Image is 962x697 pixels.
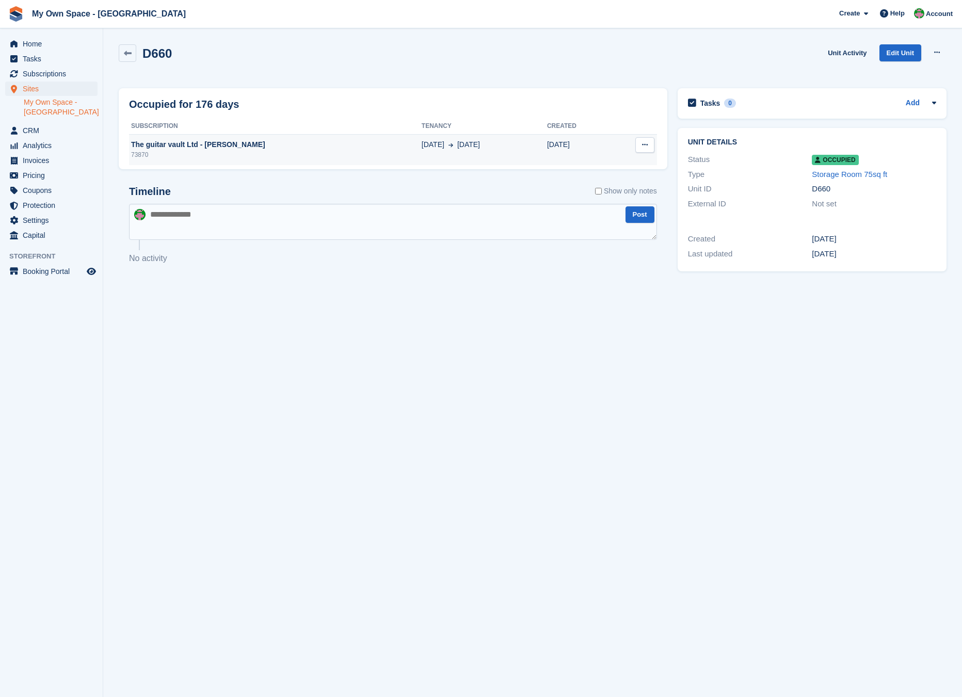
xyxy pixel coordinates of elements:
[688,138,936,147] h2: Unit details
[5,138,98,153] a: menu
[688,154,812,166] div: Status
[688,183,812,195] div: Unit ID
[839,8,860,19] span: Create
[5,183,98,198] a: menu
[23,82,85,96] span: Sites
[5,123,98,138] a: menu
[23,52,85,66] span: Tasks
[23,183,85,198] span: Coupons
[5,228,98,242] a: menu
[824,44,871,61] a: Unit Activity
[812,183,936,195] div: D660
[129,96,239,112] h2: Occupied for 176 days
[812,170,887,179] a: Storage Room 75sq ft
[85,265,98,278] a: Preview store
[547,134,611,165] td: [DATE]
[5,198,98,213] a: menu
[5,67,98,81] a: menu
[23,198,85,213] span: Protection
[812,155,858,165] span: Occupied
[700,99,720,108] h2: Tasks
[926,9,953,19] span: Account
[129,139,422,150] div: The guitar vault Ltd - [PERSON_NAME]
[5,82,98,96] a: menu
[5,213,98,228] a: menu
[890,8,905,19] span: Help
[457,139,480,150] span: [DATE]
[23,153,85,168] span: Invoices
[129,118,422,135] th: Subscription
[5,37,98,51] a: menu
[142,46,172,60] h2: D660
[724,99,736,108] div: 0
[906,98,920,109] a: Add
[914,8,924,19] img: Millie Webb
[595,186,657,197] label: Show only notes
[28,5,190,22] a: My Own Space - [GEOGRAPHIC_DATA]
[9,251,103,262] span: Storefront
[688,233,812,245] div: Created
[688,169,812,181] div: Type
[812,198,936,210] div: Not set
[23,67,85,81] span: Subscriptions
[5,264,98,279] a: menu
[422,118,547,135] th: Tenancy
[129,252,657,265] p: No activity
[23,213,85,228] span: Settings
[23,168,85,183] span: Pricing
[422,139,444,150] span: [DATE]
[129,186,171,198] h2: Timeline
[5,52,98,66] a: menu
[595,186,602,197] input: Show only notes
[688,248,812,260] div: Last updated
[23,264,85,279] span: Booking Portal
[23,37,85,51] span: Home
[134,209,146,220] img: Millie Webb
[8,6,24,22] img: stora-icon-8386f47178a22dfd0bd8f6a31ec36ba5ce8667c1dd55bd0f319d3a0aa187defe.svg
[547,118,611,135] th: Created
[688,198,812,210] div: External ID
[879,44,921,61] a: Edit Unit
[23,228,85,242] span: Capital
[24,98,98,117] a: My Own Space - [GEOGRAPHIC_DATA]
[23,123,85,138] span: CRM
[5,168,98,183] a: menu
[812,233,936,245] div: [DATE]
[23,138,85,153] span: Analytics
[5,153,98,168] a: menu
[812,248,936,260] div: [DATE]
[129,150,422,159] div: 73870
[626,206,654,223] button: Post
